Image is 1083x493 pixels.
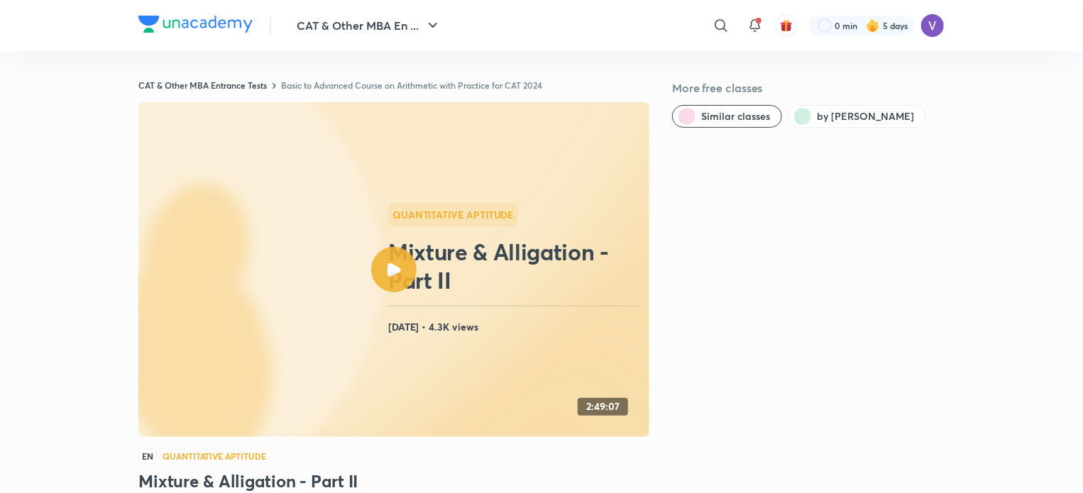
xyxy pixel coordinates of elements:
[817,109,914,123] span: by Raman Tiwari
[672,105,782,128] button: Similar classes
[138,16,253,33] img: Company Logo
[138,16,253,36] a: Company Logo
[388,238,644,294] h2: Mixture & Alligation - Part II
[163,452,266,460] h4: Quantitative Aptitude
[586,401,620,413] h4: 2:49:07
[701,109,770,123] span: Similar classes
[388,318,644,336] h4: [DATE] • 4.3K views
[780,19,793,32] img: avatar
[775,14,798,37] button: avatar
[788,105,926,128] button: by Raman Tiwari
[281,79,542,91] a: Basic to Advanced Course on Arithmetic with Practice for CAT 2024
[672,79,945,96] h5: More free classes
[288,11,450,40] button: CAT & Other MBA En ...
[920,13,945,38] img: Vatsal Kanodia
[138,470,649,492] h3: Mixture & Alligation - Part II
[138,448,157,464] span: EN
[138,79,267,91] a: CAT & Other MBA Entrance Tests
[866,18,880,33] img: streak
